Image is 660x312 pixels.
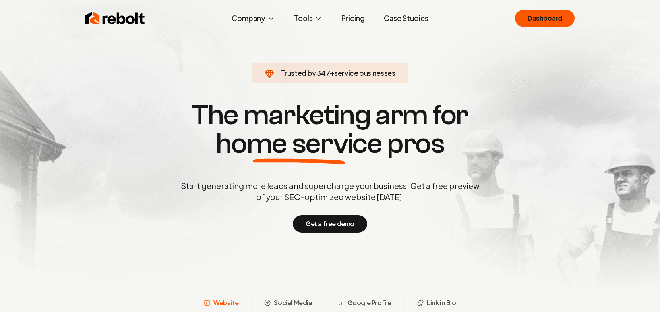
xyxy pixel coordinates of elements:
[216,129,382,158] span: home service
[179,180,481,202] p: Start generating more leads and supercharge your business. Get a free preview of your SEO-optimiz...
[317,67,330,79] span: 347
[225,10,281,26] button: Company
[288,10,329,26] button: Tools
[348,298,391,308] span: Google Profile
[377,10,435,26] a: Case Studies
[427,298,456,308] span: Link in Bio
[213,298,238,308] span: Website
[330,68,334,77] span: +
[293,215,367,233] button: Get a free demo
[274,298,312,308] span: Social Media
[334,68,395,77] span: service businesses
[139,101,521,158] h1: The marketing arm for pros
[335,10,371,26] a: Pricing
[85,10,145,26] img: Rebolt Logo
[281,68,316,77] span: Trusted by
[515,10,575,27] a: Dashboard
